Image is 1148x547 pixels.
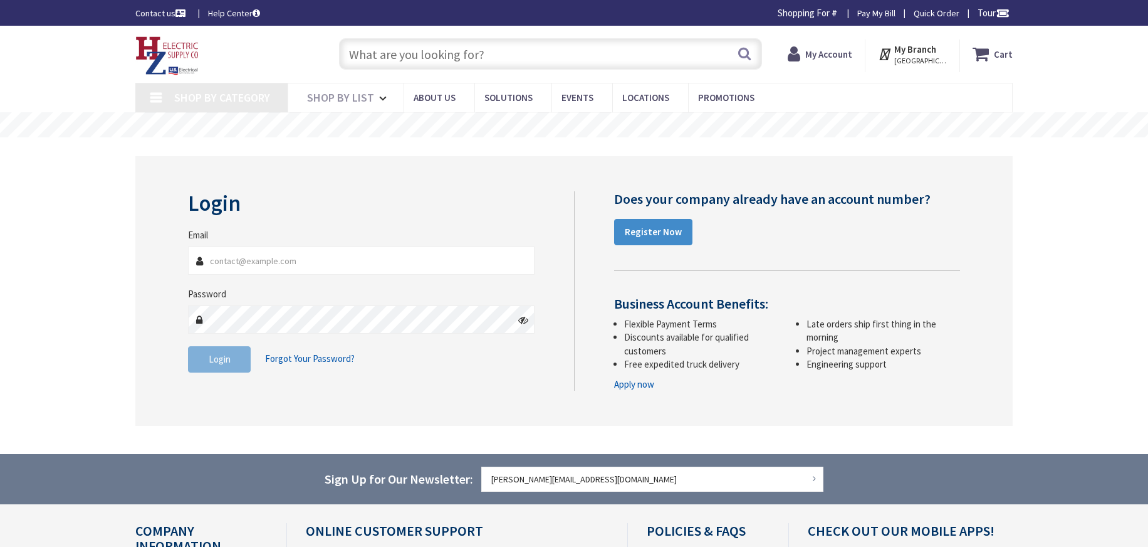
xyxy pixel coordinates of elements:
[188,228,208,242] label: Email
[614,378,654,391] a: Apply now
[624,331,778,358] li: Discounts available for qualified customers
[994,43,1013,65] strong: Cart
[339,38,762,70] input: What are you looking for?
[978,7,1010,19] span: Tour
[481,467,823,492] input: Enter your email address
[806,344,960,358] li: Project management experts
[624,358,778,371] li: Free expedited truck delivery
[188,346,251,373] button: Login
[484,92,533,104] span: Solutions
[265,353,355,364] span: Forgot Your Password?
[464,119,686,132] rs-layer: Free Same Day Pickup at 8 Locations
[806,358,960,371] li: Engineering support
[614,219,692,245] a: Register Now
[188,191,535,216] h2: Login
[973,43,1013,65] a: Cart
[307,90,374,105] span: Shop By List
[135,7,188,19] a: Contact us
[778,7,830,19] span: Shopping For
[174,90,270,105] span: Shop By Category
[625,226,682,238] strong: Register Now
[894,43,936,55] strong: My Branch
[325,471,473,487] span: Sign Up for Our Newsletter:
[188,247,535,275] input: Email
[806,317,960,344] li: Late orders ship first thing in the morning
[622,92,669,104] span: Locations
[188,287,226,300] label: Password
[788,43,852,65] a: My Account
[414,92,456,104] span: About Us
[614,296,960,311] h4: Business Account Benefits:
[832,7,837,19] strong: #
[805,48,852,60] strong: My Account
[614,191,960,206] h4: Does your company already have an account number?
[209,353,231,365] span: Login
[561,92,593,104] span: Events
[518,315,528,325] i: Click here to show/hide password
[698,92,754,104] span: Promotions
[914,7,959,19] a: Quick Order
[265,347,355,371] a: Forgot Your Password?
[624,317,778,331] li: Flexible Payment Terms
[878,43,947,65] div: My Branch [GEOGRAPHIC_DATA], [GEOGRAPHIC_DATA]
[857,7,895,19] a: Pay My Bill
[894,56,947,66] span: [GEOGRAPHIC_DATA], [GEOGRAPHIC_DATA]
[135,36,199,75] img: HZ Electric Supply
[208,7,260,19] a: Help Center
